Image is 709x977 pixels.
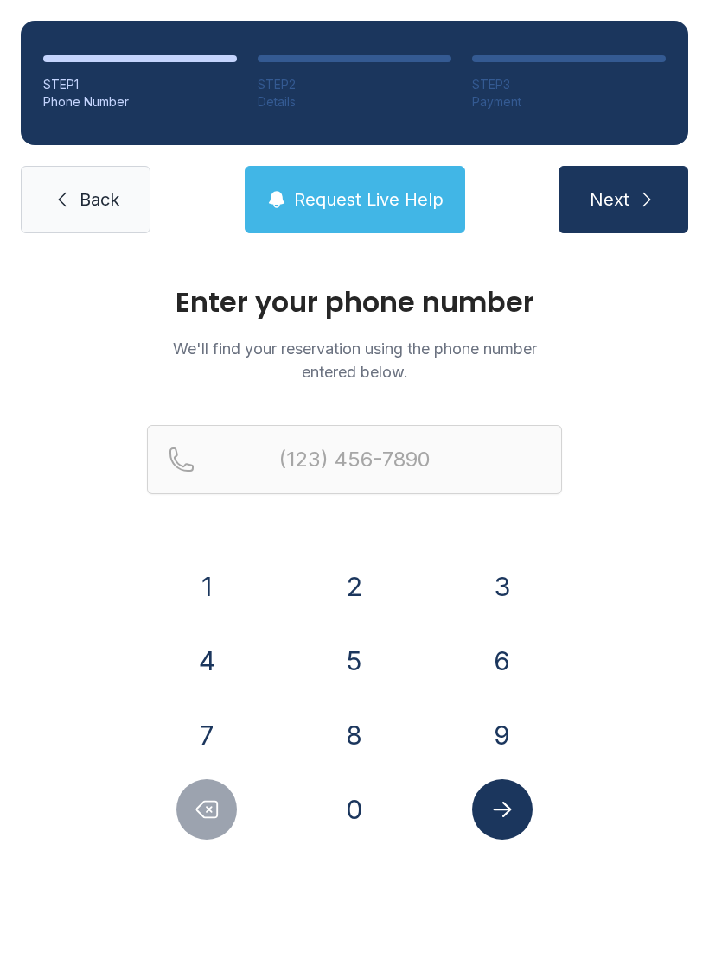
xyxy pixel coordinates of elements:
[176,631,237,691] button: 4
[176,556,237,617] button: 1
[258,93,451,111] div: Details
[176,705,237,765] button: 7
[147,289,562,316] h1: Enter your phone number
[324,631,385,691] button: 5
[324,779,385,840] button: 0
[43,76,237,93] div: STEP 1
[324,705,385,765] button: 8
[147,337,562,384] p: We'll find your reservation using the phone number entered below.
[176,779,237,840] button: Delete number
[43,93,237,111] div: Phone Number
[472,705,533,765] button: 9
[294,187,444,212] span: Request Live Help
[472,779,533,840] button: Submit lookup form
[472,631,533,691] button: 6
[258,76,451,93] div: STEP 2
[590,187,629,212] span: Next
[472,76,666,93] div: STEP 3
[324,556,385,617] button: 2
[80,187,119,212] span: Back
[472,556,533,617] button: 3
[147,425,562,494] input: Reservation phone number
[472,93,666,111] div: Payment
